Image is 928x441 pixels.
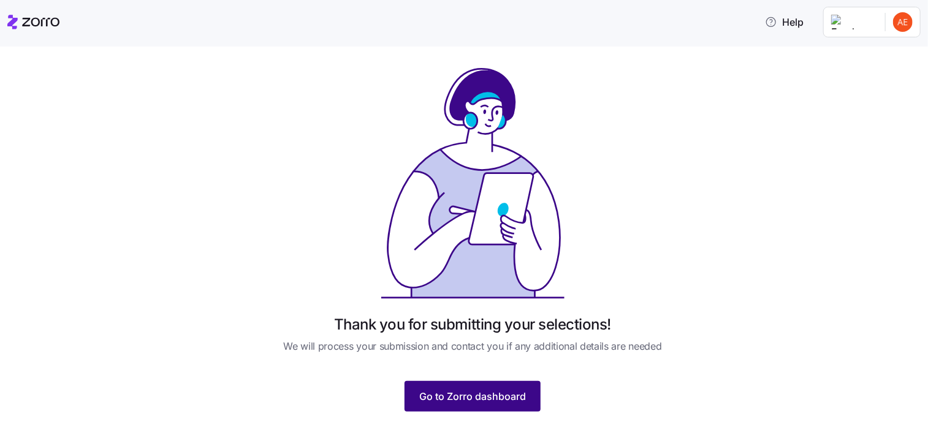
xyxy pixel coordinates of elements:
[893,12,913,32] img: d017d244e6241f3552ea36b4398d91aa
[405,381,541,412] button: Go to Zorro dashboard
[765,15,804,29] span: Help
[419,389,526,404] span: Go to Zorro dashboard
[831,15,875,29] img: Employer logo
[334,315,611,334] h1: Thank you for submitting your selections!
[283,339,661,354] span: We will process your submission and contact you if any additional details are needed
[755,10,813,34] button: Help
